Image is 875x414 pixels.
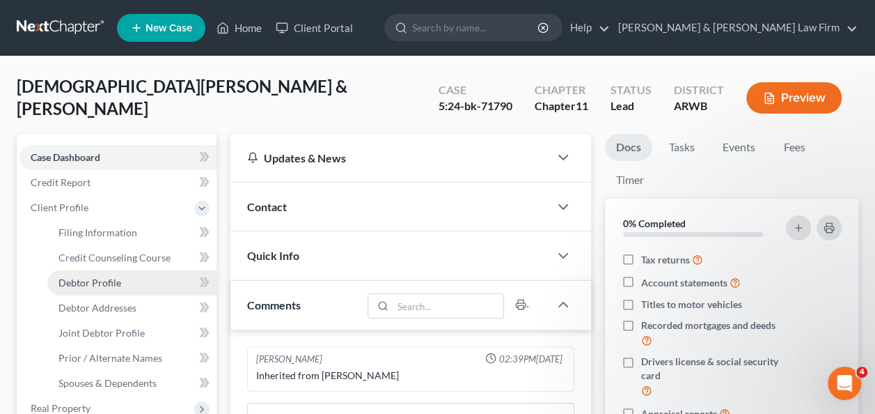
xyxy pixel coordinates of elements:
a: Credit Report [19,170,216,195]
a: Fees [772,134,817,161]
a: Home [210,15,269,40]
a: Help [563,15,610,40]
a: Timer [605,167,655,194]
a: [PERSON_NAME] & [PERSON_NAME] Law Firm [611,15,858,40]
span: Debtor Addresses [58,302,136,314]
span: Case Dashboard [31,151,100,163]
span: 4 [856,367,867,378]
a: Spouses & Dependents [47,371,216,396]
div: [PERSON_NAME] [256,353,322,366]
span: Credit Report [31,176,90,188]
a: Client Portal [269,15,359,40]
span: Filing Information [58,227,137,238]
a: Events [711,134,766,161]
span: Comments [247,298,301,312]
span: Drivers license & social security card [641,355,783,383]
div: Updates & News [247,151,533,165]
a: Case Dashboard [19,145,216,170]
div: ARWB [674,98,724,114]
div: Case [439,82,512,98]
div: Inherited from [PERSON_NAME] [256,369,565,383]
span: Tax returns [641,253,690,267]
iframe: Intercom live chat [828,367,861,400]
a: Debtor Profile [47,270,216,296]
a: Filing Information [47,220,216,245]
span: Joint Debtor Profile [58,327,145,339]
div: Chapter [535,98,588,114]
span: 11 [576,99,588,112]
a: Docs [605,134,652,161]
div: District [674,82,724,98]
span: Quick Info [247,249,299,262]
span: [DEMOGRAPHIC_DATA][PERSON_NAME] & [PERSON_NAME] [17,76,347,118]
span: New Case [145,23,192,33]
span: Real Property [31,402,90,414]
a: Tasks [658,134,706,161]
span: Debtor Profile [58,277,121,289]
a: Credit Counseling Course [47,245,216,270]
span: Prior / Alternate Names [58,352,162,364]
div: Lead [610,98,652,114]
div: Chapter [535,82,588,98]
span: Recorded mortgages and deeds [641,319,775,332]
a: Debtor Addresses [47,296,216,321]
strong: 0% Completed [623,217,686,229]
input: Search by name... [412,15,539,40]
span: Titles to motor vehicles [641,298,742,312]
a: Prior / Alternate Names [47,346,216,371]
a: Joint Debtor Profile [47,321,216,346]
button: Preview [746,82,842,114]
span: Account statements [641,276,727,290]
input: Search... [393,294,503,318]
div: Status [610,82,652,98]
span: 02:39PM[DATE] [499,353,562,366]
span: Credit Counseling Course [58,252,171,263]
span: Client Profile [31,201,88,213]
div: 5:24-bk-71790 [439,98,512,114]
span: Spouses & Dependents [58,377,157,389]
span: Contact [247,200,287,213]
